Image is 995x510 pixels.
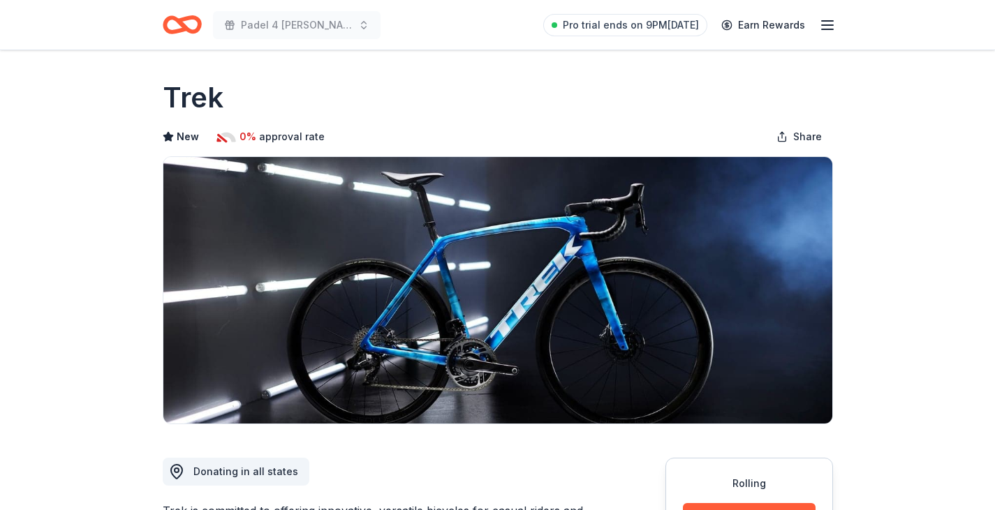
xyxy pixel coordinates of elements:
[793,128,822,145] span: Share
[239,128,256,145] span: 0%
[163,78,223,117] h1: Trek
[163,157,832,423] img: Image for Trek
[163,8,202,41] a: Home
[213,11,381,39] button: Padel 4 [PERSON_NAME]
[713,13,813,38] a: Earn Rewards
[563,17,699,33] span: Pro trial ends on 9PM[DATE]
[177,128,199,145] span: New
[543,14,707,36] a: Pro trial ends on 9PM[DATE]
[765,123,833,151] button: Share
[259,128,325,145] span: approval rate
[241,17,353,33] span: Padel 4 [PERSON_NAME]
[683,475,816,492] div: Rolling
[193,465,298,477] span: Donating in all states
